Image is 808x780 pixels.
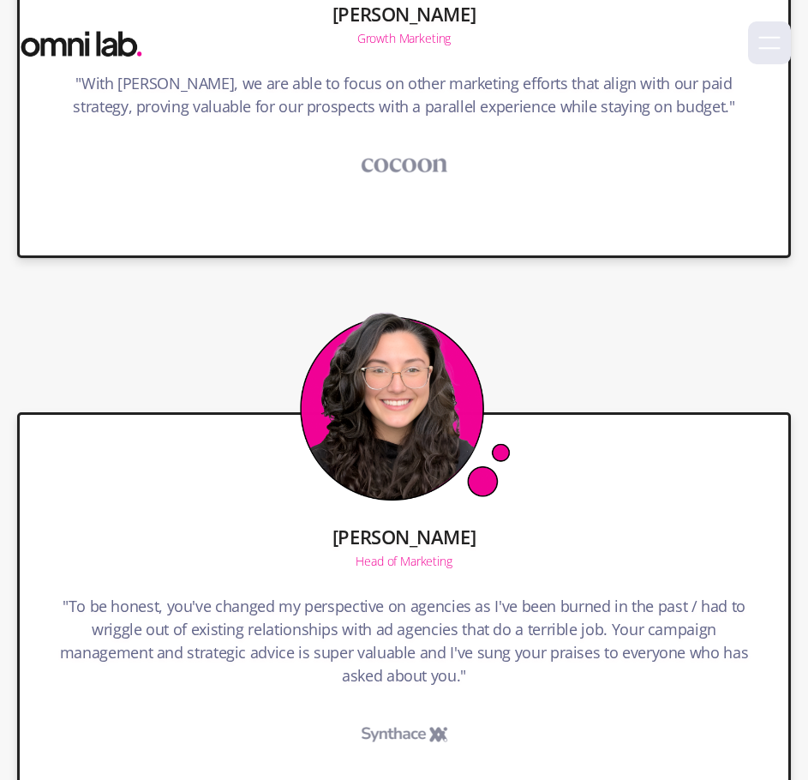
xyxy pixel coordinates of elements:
iframe: Chat Widget [500,581,808,780]
img: Cocoon [340,144,469,187]
h4: "With [PERSON_NAME], we are able to focus on other marketing efforts that align with our paid str... [47,72,761,127]
img: Omni Lab: B2B SaaS Demand Generation Agency [17,19,146,61]
div: menu [748,21,791,64]
h5: [PERSON_NAME] [332,526,476,547]
h4: "To be honest, you've changed my perspective on agencies as I've been burned in the past / had to... [47,595,761,696]
div: Head of Marketing [356,555,452,567]
a: home [17,19,146,61]
img: Synthace [340,713,469,756]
